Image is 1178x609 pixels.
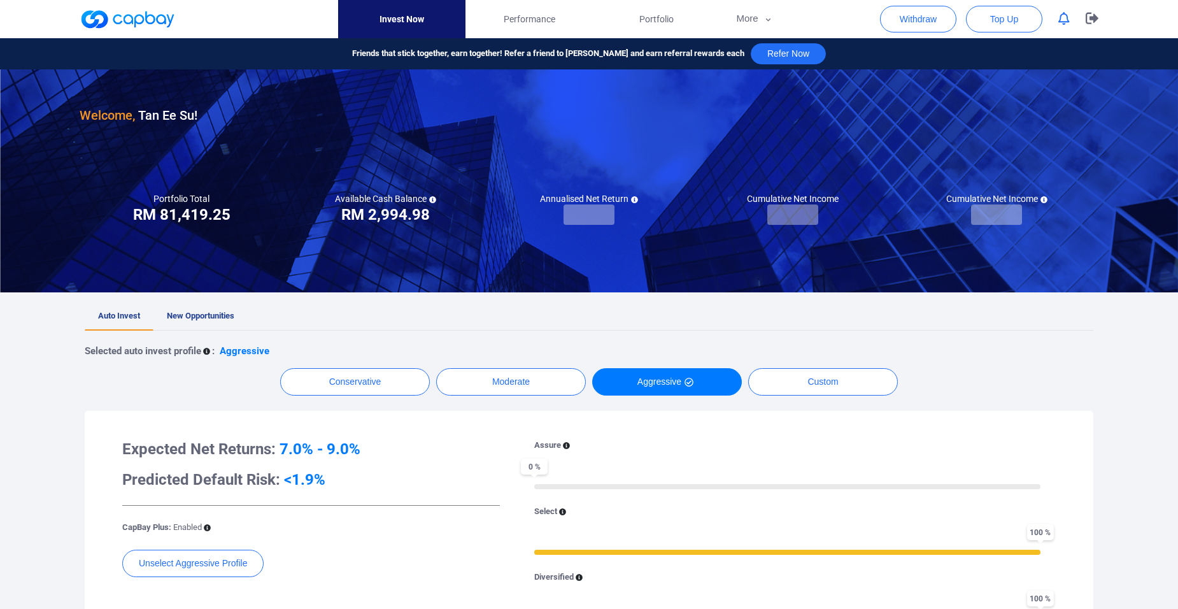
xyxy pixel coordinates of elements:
[133,204,231,225] h3: RM 81,419.25
[85,343,201,359] p: Selected auto invest profile
[521,459,548,475] span: 0 %
[534,439,561,452] p: Assure
[280,368,430,396] button: Conservative
[1027,524,1054,540] span: 100 %
[212,343,215,359] p: :
[341,204,430,225] h3: RM 2,994.98
[946,193,1047,204] h5: Cumulative Net Income
[167,311,234,320] span: New Opportunities
[220,343,269,359] p: Aggressive
[122,469,500,490] h3: Predicted Default Risk:
[990,13,1018,25] span: Top Up
[1027,591,1054,606] span: 100 %
[122,550,264,577] button: Unselect Aggressive Profile
[352,47,744,61] span: Friends that stick together, earn together! Refer a friend to [PERSON_NAME] and earn referral rew...
[592,368,742,396] button: Aggressive
[280,440,360,458] span: 7.0% - 9.0%
[966,6,1042,32] button: Top Up
[534,571,574,584] p: Diversified
[504,12,555,26] span: Performance
[748,368,898,396] button: Custom
[436,368,586,396] button: Moderate
[80,105,197,125] h3: Tan Ee Su !
[747,193,839,204] h5: Cumulative Net Income
[153,193,209,204] h5: Portfolio Total
[122,521,202,534] p: CapBay Plus:
[98,311,140,320] span: Auto Invest
[540,193,638,204] h5: Annualised Net Return
[122,439,500,459] h3: Expected Net Returns:
[880,6,956,32] button: Withdraw
[751,43,826,64] button: Refer Now
[284,471,325,489] span: <1.9%
[80,108,135,123] span: Welcome,
[534,505,557,519] p: Select
[335,193,436,204] h5: Available Cash Balance
[639,12,674,26] span: Portfolio
[173,522,202,532] span: Enabled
